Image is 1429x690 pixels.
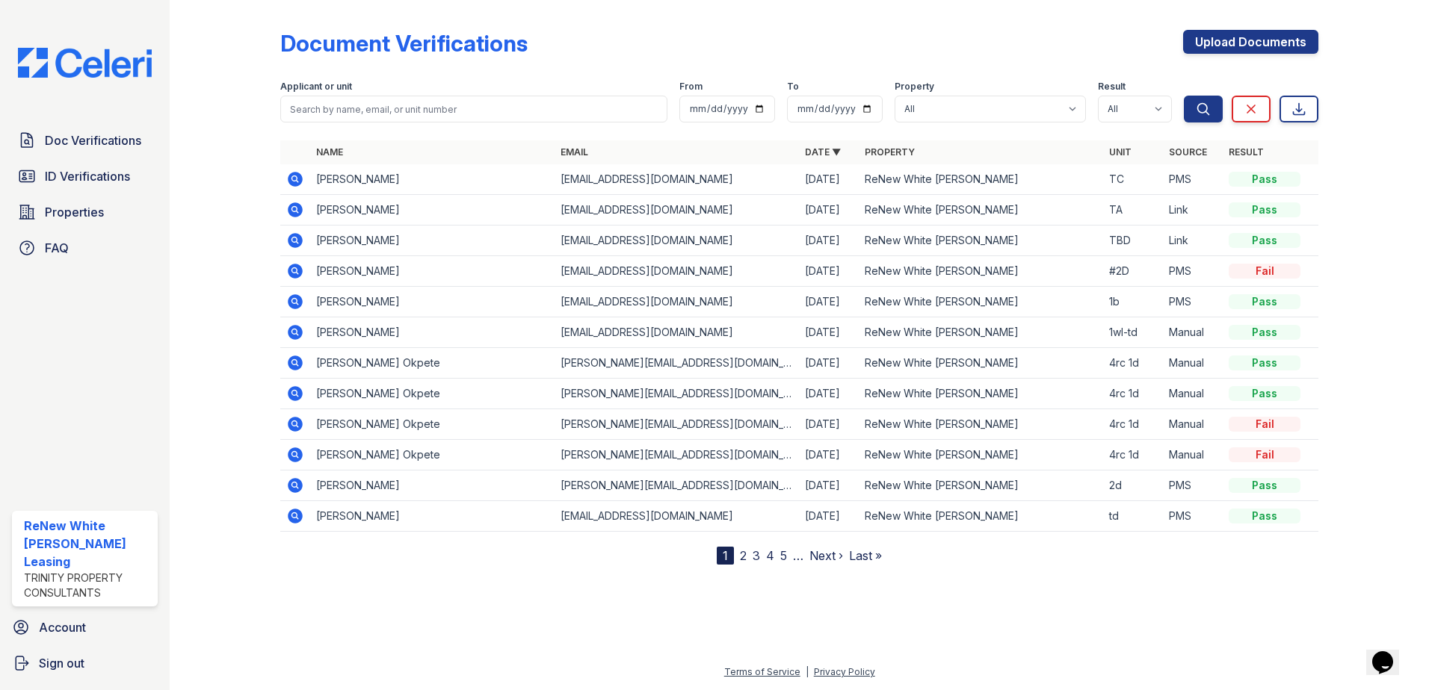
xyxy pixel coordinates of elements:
span: Doc Verifications [45,131,141,149]
label: Result [1098,81,1126,93]
div: Trinity Property Consultants [24,571,152,600]
td: ReNew White [PERSON_NAME] [859,379,1103,409]
div: Fail [1229,417,1300,432]
label: Property [895,81,934,93]
div: Fail [1229,447,1300,462]
td: #2D [1103,256,1163,287]
span: ID Verifications [45,167,130,185]
div: Pass [1229,478,1300,493]
td: [PERSON_NAME] [310,501,555,532]
td: [DATE] [799,501,859,532]
td: [PERSON_NAME] [310,226,555,256]
td: 4rc 1d [1103,409,1163,440]
td: ReNew White [PERSON_NAME] [859,470,1103,501]
img: CE_Logo_Blue-a8612792a0a2168367f1c8372b55b34899dd931a85d93a1a3d3e32e68fde9ad4.png [6,48,164,78]
td: [EMAIL_ADDRESS][DOMAIN_NAME] [555,256,799,287]
td: Manual [1163,379,1223,409]
td: 1wl-td [1103,317,1163,348]
a: Email [561,146,588,158]
div: Pass [1229,294,1300,309]
td: [DATE] [799,348,859,379]
td: ReNew White [PERSON_NAME] [859,348,1103,379]
iframe: chat widget [1366,630,1414,675]
td: Manual [1163,317,1223,348]
a: 4 [766,548,774,563]
td: [DATE] [799,226,859,256]
td: [PERSON_NAME] [310,195,555,226]
td: [DATE] [799,317,859,348]
a: Result [1229,146,1264,158]
div: Pass [1229,325,1300,340]
td: ReNew White [PERSON_NAME] [859,164,1103,195]
div: Pass [1229,172,1300,187]
div: | [806,666,809,677]
div: 1 [717,547,734,565]
td: [EMAIL_ADDRESS][DOMAIN_NAME] [555,287,799,317]
a: 2 [740,548,747,563]
td: [PERSON_NAME] [310,287,555,317]
td: ReNew White [PERSON_NAME] [859,409,1103,440]
span: Account [39,618,86,636]
td: [PERSON_NAME] [310,317,555,348]
td: ReNew White [PERSON_NAME] [859,287,1103,317]
div: Pass [1229,386,1300,401]
td: 4rc 1d [1103,348,1163,379]
a: Properties [12,197,158,227]
td: Link [1163,195,1223,226]
td: [PERSON_NAME][EMAIL_ADDRESS][DOMAIN_NAME] [555,379,799,409]
span: Sign out [39,654,84,672]
td: ReNew White [PERSON_NAME] [859,440,1103,470]
td: [DATE] [799,256,859,287]
a: Source [1169,146,1207,158]
input: Search by name, email, or unit number [280,96,667,122]
td: PMS [1163,287,1223,317]
td: [PERSON_NAME] [310,470,555,501]
td: PMS [1163,164,1223,195]
a: Property [865,146,915,158]
button: Sign out [6,648,164,678]
div: Pass [1229,233,1300,248]
div: Document Verifications [280,30,528,57]
label: Applicant or unit [280,81,352,93]
span: FAQ [45,239,69,257]
td: 4rc 1d [1103,379,1163,409]
td: [DATE] [799,195,859,226]
td: 2d [1103,470,1163,501]
td: [PERSON_NAME][EMAIL_ADDRESS][DOMAIN_NAME] [555,409,799,440]
a: Last » [849,548,882,563]
a: Terms of Service [724,666,800,677]
td: ReNew White [PERSON_NAME] [859,195,1103,226]
a: Date ▼ [805,146,841,158]
div: Pass [1229,509,1300,523]
div: ReNew White [PERSON_NAME] Leasing [24,517,152,571]
a: Unit [1109,146,1132,158]
td: Manual [1163,348,1223,379]
span: … [793,547,803,565]
td: ReNew White [PERSON_NAME] [859,317,1103,348]
td: Manual [1163,440,1223,470]
td: [PERSON_NAME] Okpete [310,440,555,470]
td: [EMAIL_ADDRESS][DOMAIN_NAME] [555,164,799,195]
td: ReNew White [PERSON_NAME] [859,501,1103,532]
td: [PERSON_NAME][EMAIL_ADDRESS][DOMAIN_NAME] [555,348,799,379]
label: From [679,81,703,93]
td: td [1103,501,1163,532]
td: PMS [1163,256,1223,287]
td: [DATE] [799,164,859,195]
td: [PERSON_NAME] [310,256,555,287]
td: [PERSON_NAME][EMAIL_ADDRESS][DOMAIN_NAME] [555,440,799,470]
a: 5 [780,548,787,563]
a: Privacy Policy [814,666,875,677]
td: 1b [1103,287,1163,317]
td: [PERSON_NAME] [310,164,555,195]
label: To [787,81,799,93]
a: Account [6,612,164,642]
td: [EMAIL_ADDRESS][DOMAIN_NAME] [555,195,799,226]
span: Properties [45,203,104,221]
td: TBD [1103,226,1163,256]
a: Doc Verifications [12,125,158,155]
td: ReNew White [PERSON_NAME] [859,256,1103,287]
td: [DATE] [799,440,859,470]
td: [DATE] [799,470,859,501]
div: Fail [1229,264,1300,279]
